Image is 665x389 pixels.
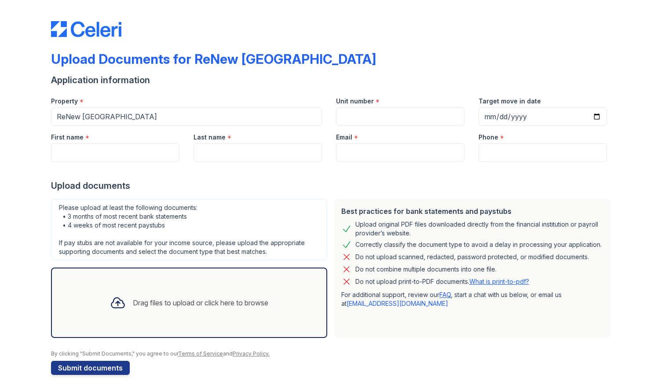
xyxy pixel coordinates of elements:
div: Upload documents [51,180,614,192]
div: Best practices for bank statements and paystubs [341,206,603,217]
label: First name [51,133,84,142]
img: CE_Logo_Blue-a8612792a0a2168367f1c8372b55b34899dd931a85d93a1a3d3e32e68fde9ad4.png [51,21,121,37]
label: Target move in date [479,97,541,106]
label: Phone [479,133,498,142]
div: Do not combine multiple documents into one file. [355,264,497,275]
div: Correctly classify the document type to avoid a delay in processing your application. [355,239,602,250]
div: Please upload at least the following documents: • 3 months of most recent bank statements • 4 wee... [51,199,327,261]
div: Application information [51,74,614,86]
label: Last name [194,133,226,142]
a: FAQ [439,291,451,298]
a: Privacy Policy. [233,350,270,357]
label: Email [336,133,352,142]
div: Do not upload scanned, redacted, password protected, or modified documents. [355,252,589,262]
label: Unit number [336,97,374,106]
div: Upload original PDF files downloaded directly from the financial institution or payroll provider’... [355,220,603,238]
label: Property [51,97,78,106]
button: Submit documents [51,361,130,375]
div: Drag files to upload or click here to browse [133,297,268,308]
p: Do not upload print-to-PDF documents. [355,277,529,286]
div: Upload Documents for ReNew [GEOGRAPHIC_DATA] [51,51,376,67]
a: What is print-to-pdf? [469,278,529,285]
div: By clicking "Submit Documents," you agree to our and [51,350,614,357]
a: Terms of Service [178,350,223,357]
a: [EMAIL_ADDRESS][DOMAIN_NAME] [347,300,448,307]
p: For additional support, review our , start a chat with us below, or email us at [341,290,603,308]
